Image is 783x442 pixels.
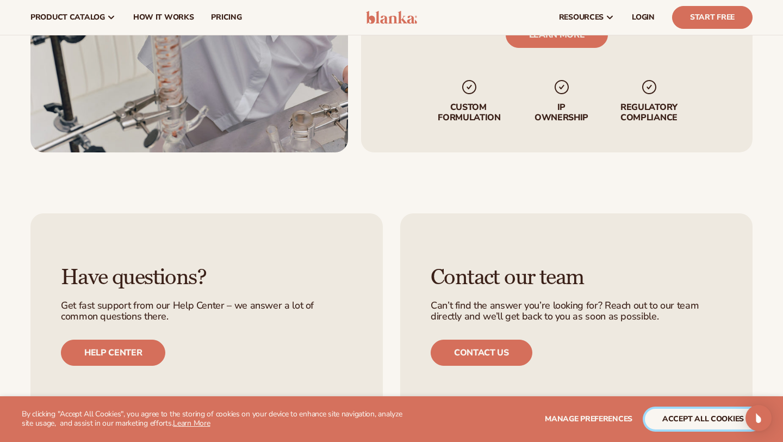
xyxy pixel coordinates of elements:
img: checkmark_svg [461,78,478,96]
img: checkmark_svg [553,78,570,96]
p: Custom formulation [436,102,504,123]
a: Learn More [173,418,210,428]
p: Can’t find the answer you’re looking for? Reach out to our team directly and we’ll get back to yo... [431,300,722,322]
div: Open Intercom Messenger [745,405,772,431]
h3: Contact our team [431,266,722,290]
img: checkmark_svg [641,78,658,96]
img: logo [366,11,418,24]
span: pricing [211,13,241,22]
span: product catalog [30,13,105,22]
p: By clicking "Accept All Cookies", you agree to the storing of cookies on your device to enhance s... [22,410,409,428]
span: resources [559,13,604,22]
a: Help center [61,340,165,366]
button: accept all cookies [645,409,761,429]
p: regulatory compliance [620,102,679,123]
button: Manage preferences [545,409,632,429]
a: Contact us [431,340,532,366]
p: Get fast support from our Help Center – we answer a lot of common questions there. [61,300,352,322]
span: How It Works [133,13,194,22]
p: IP Ownership [534,102,589,123]
span: LOGIN [632,13,655,22]
a: Start Free [672,6,753,29]
span: Manage preferences [545,414,632,424]
h3: Have questions? [61,266,352,290]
